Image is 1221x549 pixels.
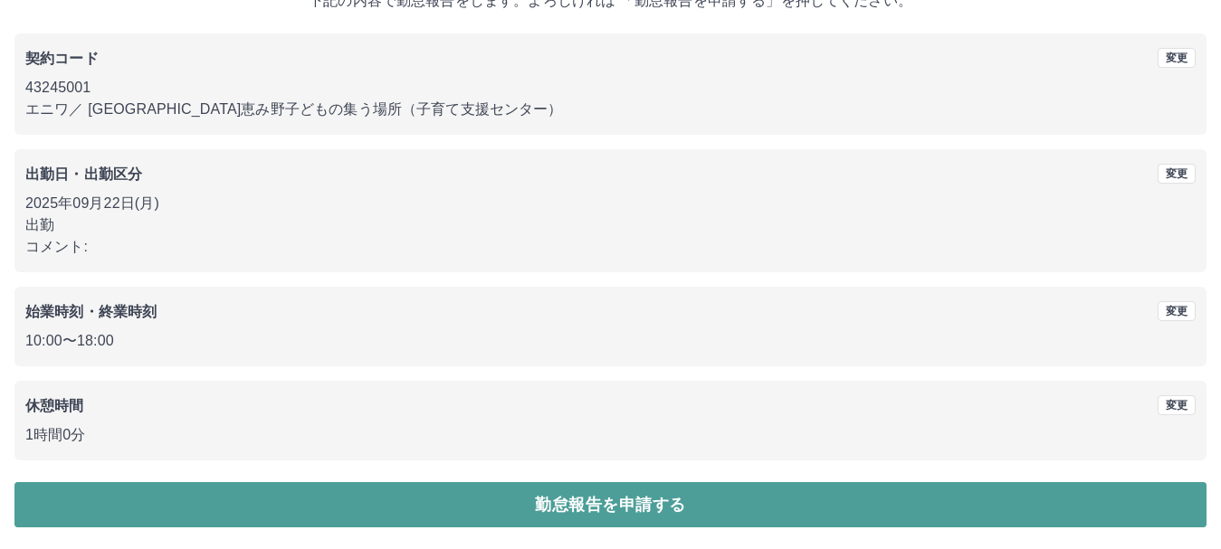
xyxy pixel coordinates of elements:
b: 休憩時間 [25,398,84,413]
p: コメント: [25,236,1196,258]
b: 契約コード [25,51,99,66]
p: 43245001 [25,77,1196,99]
button: 変更 [1158,395,1196,415]
button: 変更 [1158,48,1196,68]
b: 出勤日・出勤区分 [25,166,142,182]
p: 出勤 [25,214,1196,236]
button: 勤怠報告を申請する [14,482,1207,527]
b: 始業時刻・終業時刻 [25,304,157,319]
p: 2025年09月22日(月) [25,193,1196,214]
p: 10:00 〜 18:00 [25,330,1196,352]
button: 変更 [1158,164,1196,184]
p: エニワ ／ [GEOGRAPHIC_DATA]恵み野子どもの集う場所（子育て支援センター） [25,99,1196,120]
p: 1時間0分 [25,424,1196,446]
button: 変更 [1158,301,1196,321]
